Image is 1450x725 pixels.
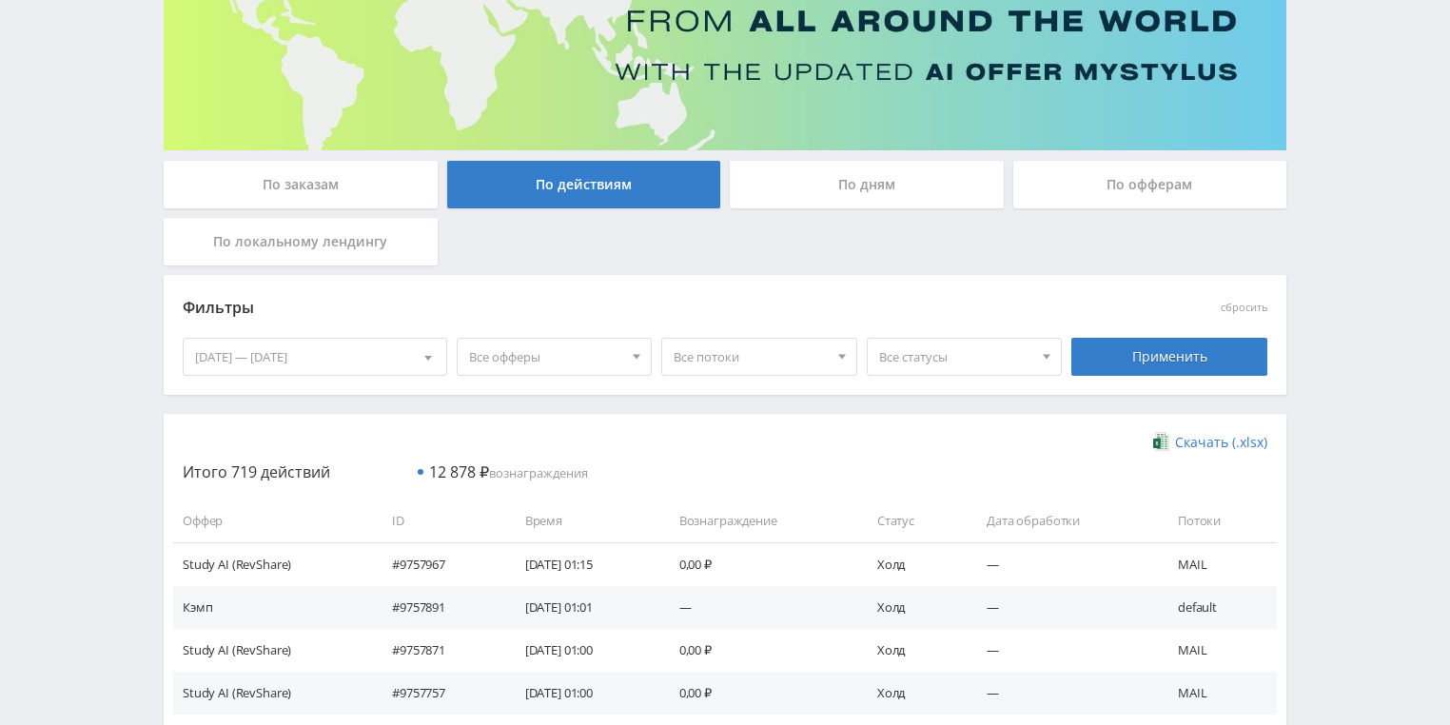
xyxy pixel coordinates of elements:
[373,500,506,542] td: ID
[674,339,828,375] span: Все потоки
[730,161,1004,208] div: По дням
[183,294,994,323] div: Фильтры
[968,672,1159,715] td: —
[184,339,446,375] div: [DATE] — [DATE]
[1071,338,1267,376] div: Применить
[858,500,968,542] td: Статус
[660,629,858,672] td: 0,00 ₽
[968,542,1159,585] td: —
[373,542,506,585] td: #9757967
[1153,432,1169,451] img: xlsx
[164,161,438,208] div: По заказам
[660,500,858,542] td: Вознаграждение
[1153,433,1267,452] a: Скачать (.xlsx)
[1159,629,1277,672] td: MAIL
[1159,500,1277,542] td: Потоки
[373,629,506,672] td: #9757871
[1159,542,1277,585] td: MAIL
[183,461,330,482] span: Итого 719 действий
[429,461,489,482] span: 12 878 ₽
[173,629,373,672] td: Study AI (RevShare)
[660,586,858,629] td: —
[660,672,858,715] td: 0,00 ₽
[968,500,1159,542] td: Дата обработки
[660,542,858,585] td: 0,00 ₽
[1013,161,1287,208] div: По офферам
[1159,586,1277,629] td: default
[506,586,660,629] td: [DATE] 01:01
[858,542,968,585] td: Холд
[173,672,373,715] td: Study AI (RevShare)
[373,586,506,629] td: #9757891
[879,339,1033,375] span: Все статусы
[858,629,968,672] td: Холд
[506,542,660,585] td: [DATE] 01:15
[858,586,968,629] td: Холд
[173,586,373,629] td: Кэмп
[173,500,373,542] td: Оффер
[506,672,660,715] td: [DATE] 01:00
[1159,672,1277,715] td: MAIL
[373,672,506,715] td: #9757757
[164,218,438,265] div: По локальному лендингу
[968,586,1159,629] td: —
[1175,435,1267,450] span: Скачать (.xlsx)
[858,672,968,715] td: Холд
[469,339,623,375] span: Все офферы
[506,500,660,542] td: Время
[1221,302,1267,314] button: сбросить
[968,629,1159,672] td: —
[506,629,660,672] td: [DATE] 01:00
[173,542,373,585] td: Study AI (RevShare)
[429,464,588,481] span: вознаграждения
[447,161,721,208] div: По действиям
